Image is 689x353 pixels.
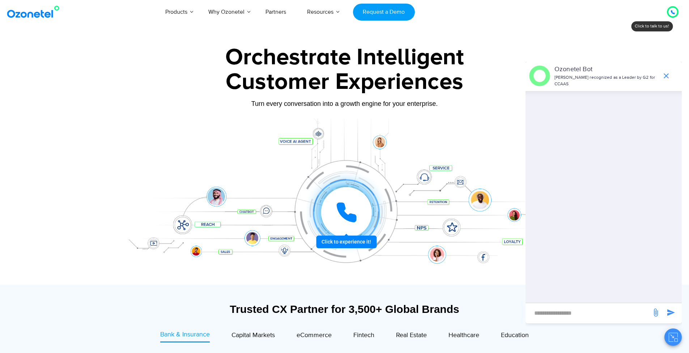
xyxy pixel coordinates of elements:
span: send message [664,305,678,320]
div: Orchestrate Intelligent [119,46,571,69]
a: Fintech [353,330,374,343]
div: new-msg-input [529,307,648,320]
span: Bank & Insurance [160,331,210,339]
span: Healthcare [448,331,479,339]
span: Fintech [353,331,374,339]
a: Real Estate [396,330,427,343]
span: eCommerce [297,331,332,339]
a: eCommerce [297,330,332,343]
img: header [529,65,550,86]
div: Turn every conversation into a growth engine for your enterprise. [119,100,571,108]
a: Request a Demo [353,4,415,21]
a: Healthcare [448,330,479,343]
div: Customer Experiences [119,65,571,99]
span: Capital Markets [231,331,275,339]
p: [PERSON_NAME] recognized as a Leader by G2 for CCAAS [554,74,658,87]
button: Close chat [664,328,682,346]
a: Education [501,330,529,343]
span: end chat or minimize [659,69,673,83]
div: Trusted CX Partner for 3,500+ Global Brands [122,303,567,315]
a: Bank & Insurance [160,330,210,343]
span: Real Estate [396,331,427,339]
p: Ozonetel Bot [554,65,658,74]
a: Capital Markets [231,330,275,343]
span: Education [501,331,529,339]
span: send message [648,305,663,320]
